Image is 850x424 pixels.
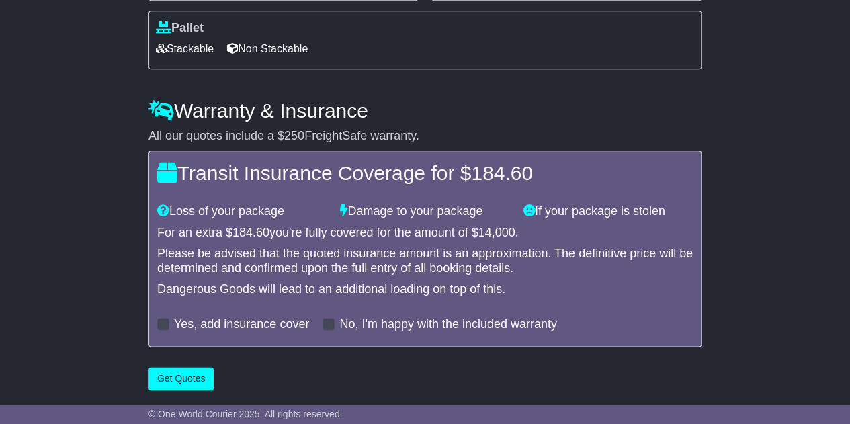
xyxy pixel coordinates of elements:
h4: Warranty & Insurance [148,99,702,122]
div: Loss of your package [151,204,333,219]
div: All our quotes include a $ FreightSafe warranty. [148,129,702,144]
h4: Transit Insurance Coverage for $ [157,162,693,184]
span: 250 [284,129,304,142]
span: Non Stackable [227,38,308,59]
button: Get Quotes [148,367,214,390]
span: 184.60 [232,226,269,239]
div: Damage to your package [333,204,516,219]
div: Please be advised that the quoted insurance amount is an approximation. The definitive price will... [157,247,693,275]
div: Dangerous Goods will lead to an additional loading on top of this. [157,282,693,297]
span: Stackable [156,38,214,59]
label: Pallet [156,21,204,36]
span: 14,000 [478,226,515,239]
div: If your package is stolen [517,204,699,219]
span: © One World Courier 2025. All rights reserved. [148,409,343,419]
label: Yes, add insurance cover [174,317,309,332]
div: For an extra $ you're fully covered for the amount of $ . [157,226,693,241]
span: 184.60 [471,162,533,184]
label: No, I'm happy with the included warranty [339,317,557,332]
